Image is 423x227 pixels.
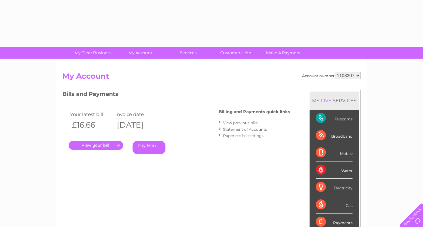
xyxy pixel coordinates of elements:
[320,98,333,103] div: LIVE
[133,141,165,154] a: Pay Here
[316,161,352,179] div: Water
[62,90,290,101] h3: Bills and Payments
[316,196,352,214] div: Gas
[258,47,309,59] a: Make A Payment
[69,141,123,150] a: .
[69,110,114,119] td: Your latest bill
[115,47,166,59] a: My Account
[223,133,264,138] a: Paperless bill settings
[210,47,262,59] a: Customer Help
[62,72,361,84] h2: My Account
[69,119,114,131] th: £16.66
[114,110,159,119] td: Invoice date
[316,179,352,196] div: Electricity
[316,110,352,127] div: Telecoms
[310,92,359,109] div: MY SERVICES
[67,47,119,59] a: My Clear Business
[223,120,258,125] a: View previous bills
[219,109,290,114] h4: Billing and Payments quick links
[114,119,159,131] th: [DATE]
[316,127,352,144] div: Broadband
[223,127,267,132] a: Statement of Accounts
[316,144,352,161] div: Mobile
[302,72,361,79] div: Account number
[162,47,214,59] a: Services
